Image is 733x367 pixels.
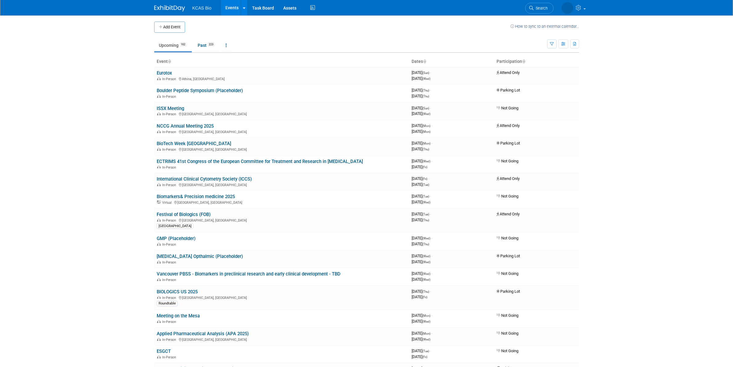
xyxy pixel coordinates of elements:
span: In-Person [162,260,178,264]
span: [DATE] [412,289,431,294]
a: Sort by Event Name [168,59,171,64]
span: [DATE] [412,242,429,246]
span: In-Person [162,355,178,359]
span: [DATE] [412,194,431,198]
span: [DATE] [412,70,431,75]
img: Elma El Khouri [562,2,573,14]
span: In-Person [162,296,178,300]
span: [DATE] [412,319,430,324]
span: Attend Only [497,212,520,216]
img: In-Person Event [157,278,161,281]
span: (Thu) [422,218,429,222]
span: In-Person [162,278,178,282]
span: (Wed) [422,112,430,116]
span: - [430,212,431,216]
span: In-Person [162,320,178,324]
a: GMP (Placeholder) [157,236,195,241]
span: [DATE] [412,123,432,128]
a: Search [525,3,554,14]
img: In-Person Event [157,296,161,299]
span: [DATE] [412,277,430,282]
span: [DATE] [412,94,429,98]
span: Not Going [497,271,518,276]
span: Not Going [497,194,518,198]
a: BioTech Week [GEOGRAPHIC_DATA] [157,141,231,146]
span: Virtual [162,201,173,205]
a: Sort by Start Date [423,59,426,64]
img: In-Person Event [157,148,161,151]
span: [DATE] [412,159,432,163]
span: Not Going [497,331,518,336]
img: In-Person Event [157,77,161,80]
a: Past223 [193,39,220,51]
span: Not Going [497,106,518,110]
th: Dates [409,56,494,67]
span: 223 [207,42,215,47]
span: (Wed) [422,338,430,341]
span: (Thu) [422,243,429,246]
div: Roundtable [157,301,178,306]
span: [DATE] [412,200,430,204]
span: (Mon) [422,124,430,128]
span: (Thu) [422,95,429,98]
div: [GEOGRAPHIC_DATA], [GEOGRAPHIC_DATA] [157,295,407,300]
a: BIOLOGICS US 2025 [157,289,198,295]
span: Parking Lot [497,141,520,145]
span: [DATE] [412,337,430,341]
a: Meeting on the Mesa [157,313,200,319]
span: [DATE] [412,349,431,353]
span: Attend Only [497,70,520,75]
div: Athina, [GEOGRAPHIC_DATA] [157,76,407,81]
span: (Fri) [422,165,427,169]
th: Event [154,56,409,67]
div: [GEOGRAPHIC_DATA], [GEOGRAPHIC_DATA] [157,337,407,342]
div: [GEOGRAPHIC_DATA], [GEOGRAPHIC_DATA] [157,129,407,134]
img: In-Person Event [157,130,161,133]
span: - [430,106,431,110]
span: - [430,194,431,198]
span: In-Person [162,112,178,116]
span: [DATE] [412,259,430,264]
span: (Tue) [422,183,429,186]
span: (Mon) [422,314,430,317]
span: (Thu) [422,290,429,293]
a: ECTRIMS 41st Congress of the European Committee for Treatment and Research in [MEDICAL_DATA] [157,159,363,164]
a: Festival of Biologics (FOB) [157,212,211,217]
span: - [430,70,431,75]
span: [DATE] [412,212,431,216]
span: - [430,88,431,92]
span: (Tue) [422,195,429,198]
img: In-Person Event [157,165,161,169]
span: (Fri) [422,177,427,181]
span: (Wed) [422,255,430,258]
span: [DATE] [412,313,432,318]
span: (Mon) [422,142,430,145]
span: [DATE] [412,254,432,258]
img: ExhibitDay [154,5,185,11]
span: (Sun) [422,107,429,110]
a: Upcoming162 [154,39,192,51]
span: Not Going [497,236,518,240]
div: [GEOGRAPHIC_DATA], [GEOGRAPHIC_DATA] [157,182,407,187]
span: [DATE] [412,147,429,151]
span: - [428,176,429,181]
span: (Fri) [422,355,427,359]
span: Parking Lot [497,88,520,92]
span: (Wed) [422,160,430,163]
span: [DATE] [412,295,427,299]
span: [DATE] [412,236,432,240]
span: (Wed) [422,260,430,264]
span: (Wed) [422,237,430,240]
img: In-Person Event [157,260,161,263]
span: [DATE] [412,106,431,110]
div: [GEOGRAPHIC_DATA], [GEOGRAPHIC_DATA] [157,200,407,205]
span: Not Going [497,349,518,353]
a: Sort by Participation Type [522,59,525,64]
th: Participation [494,56,579,67]
span: [DATE] [412,176,429,181]
span: (Fri) [422,296,427,299]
